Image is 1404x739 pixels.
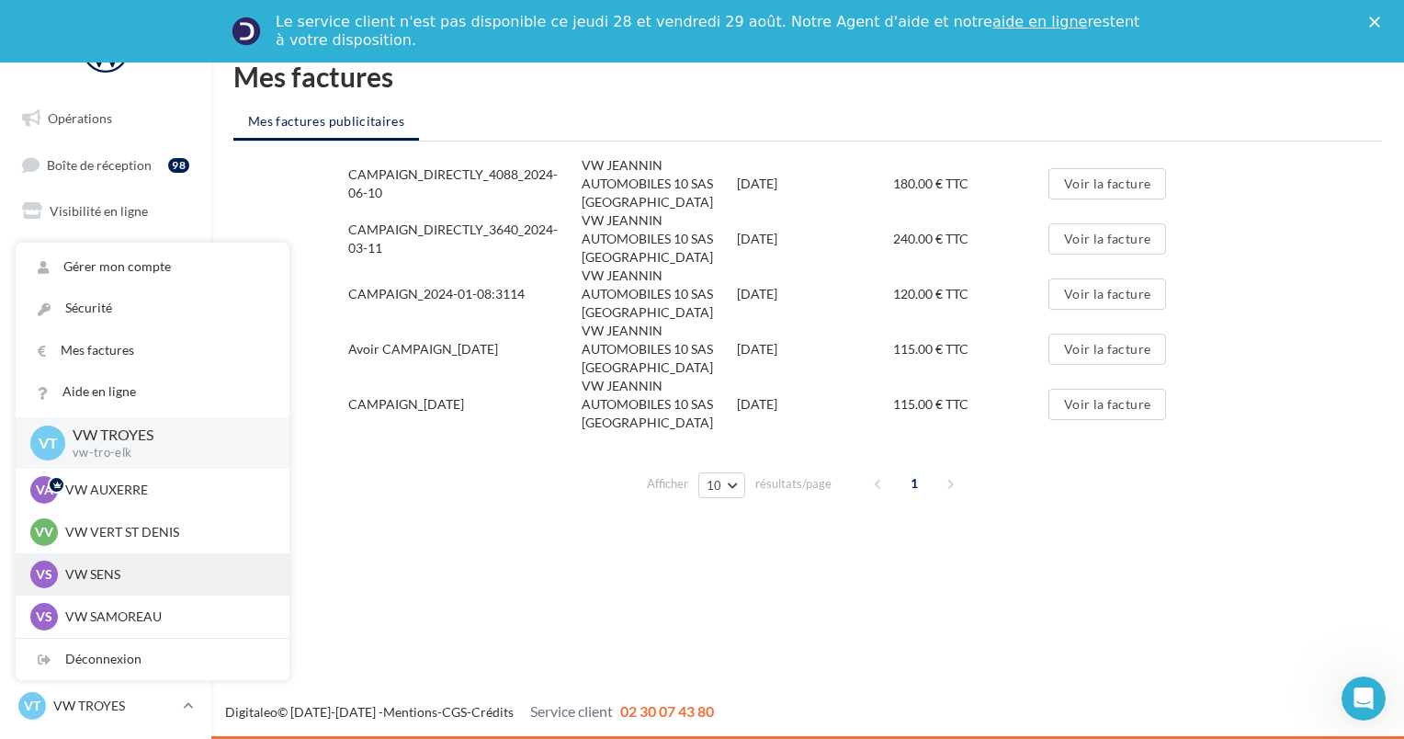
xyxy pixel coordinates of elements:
span: VS [36,565,52,584]
a: Calendrier [11,375,200,414]
div: Le service client n'est pas disponible ce jeudi 28 et vendredi 29 août. Notre Agent d'aide et not... [276,13,1143,50]
p: VW TROYES [53,697,175,715]
div: CAMPAIGN_DIRECTLY_4088_2024-06-10 [348,165,582,202]
a: Opérations [11,99,200,138]
div: VW JEANNIN AUTOMOBILES 10 SAS [GEOGRAPHIC_DATA] [582,377,737,432]
a: Boîte de réception98 [11,145,200,185]
span: Opérations [48,110,112,126]
div: [DATE] [737,175,892,193]
div: 115.00 € TTC [893,340,1048,358]
span: Boîte de réception [47,156,152,172]
div: Fermer [1369,17,1387,28]
iframe: Intercom live chat [1342,676,1386,721]
span: Service client [530,702,613,720]
div: VW JEANNIN AUTOMOBILES 10 SAS [GEOGRAPHIC_DATA] [582,156,737,211]
div: [DATE] [737,230,892,248]
a: CGS [442,704,467,720]
div: 240.00 € TTC [893,230,1048,248]
a: Visibilité en ligne [11,192,200,231]
a: Gérer mon compte [16,246,289,288]
a: Aide en ligne [16,371,289,413]
button: Voir la facture [1048,389,1166,420]
span: VS [36,608,52,626]
button: Voir la facture [1048,334,1166,365]
span: Afficher [647,475,688,493]
span: VA [36,481,53,499]
span: 10 [707,478,722,493]
div: Déconnexion [16,639,289,680]
p: VW TROYES [73,425,260,446]
a: VT VW TROYES [15,688,197,723]
div: [DATE] [737,285,892,303]
a: Médiathèque [11,329,200,368]
div: 180.00 € TTC [893,175,1048,193]
span: VT [39,432,58,453]
p: VW VERT ST DENIS [65,523,267,541]
a: Mentions [383,704,437,720]
a: Campagnes DataOnDemand [11,482,200,536]
span: Visibilité en ligne [50,203,148,219]
p: VW SAMOREAU [65,608,267,626]
button: Voir la facture [1048,168,1166,199]
div: VW JEANNIN AUTOMOBILES 10 SAS [GEOGRAPHIC_DATA] [582,211,737,267]
div: 98 [168,158,189,173]
div: CAMPAIGN_[DATE] [348,395,582,414]
p: VW SENS [65,565,267,584]
p: VW AUXERRE [65,481,267,499]
span: 02 30 07 43 80 [620,702,714,720]
button: Voir la facture [1048,223,1166,255]
span: © [DATE]-[DATE] - - - [225,704,714,720]
a: Campagnes [11,238,200,277]
div: VW JEANNIN AUTOMOBILES 10 SAS [GEOGRAPHIC_DATA] [582,322,737,377]
a: Digitaleo [225,704,277,720]
span: résultats/page [755,475,832,493]
div: CAMPAIGN_DIRECTLY_3640_2024-03-11 [348,221,582,257]
a: Mes factures [16,330,289,371]
div: 115.00 € TTC [893,395,1048,414]
div: [DATE] [737,340,892,358]
div: [DATE] [737,395,892,414]
div: 120.00 € TTC [893,285,1048,303]
p: vw-tro-elk [73,445,260,461]
span: 1 [900,469,929,498]
h1: Mes factures [233,63,1382,90]
span: VT [24,697,40,715]
img: Profile image for Service-Client [232,17,261,46]
a: Contacts [11,284,200,323]
div: VW JEANNIN AUTOMOBILES 10 SAS [GEOGRAPHIC_DATA] [582,267,737,322]
a: aide en ligne [992,13,1087,30]
div: Avoir CAMPAIGN_[DATE] [348,340,582,358]
div: CAMPAIGN_2024-01-08:3114 [348,285,582,303]
button: 10 [698,472,745,498]
span: VV [35,523,53,541]
a: PLV et print personnalisable [11,421,200,475]
a: Crédits [471,704,514,720]
a: Sécurité [16,288,289,329]
button: Voir la facture [1048,279,1166,310]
